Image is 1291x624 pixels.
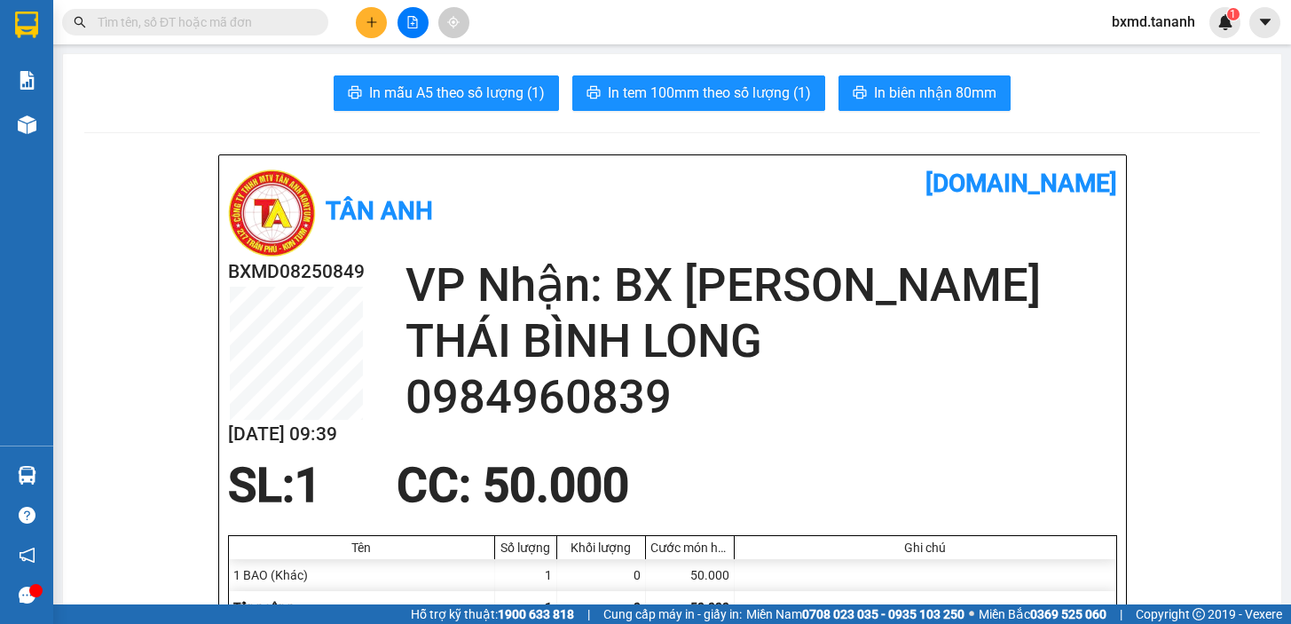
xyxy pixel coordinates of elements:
b: [DOMAIN_NAME] [925,169,1117,198]
span: printer [853,85,867,102]
span: 1 [295,458,321,513]
span: Cung cấp máy in - giấy in: [603,604,742,624]
h2: 0984960839 [405,369,1117,425]
span: search [74,16,86,28]
img: warehouse-icon [18,466,36,485]
span: notification [19,547,35,564]
div: 0 [557,559,646,591]
img: warehouse-icon [18,115,36,134]
div: 50.000 [646,559,735,591]
button: file-add [398,7,429,38]
div: Khối lượng [562,541,641,555]
span: file-add [406,16,419,28]
button: plus [356,7,387,38]
h2: BXMD08250849 [228,257,365,287]
span: 0 [634,600,641,614]
div: Số lượng [500,541,552,555]
span: In tem 100mm theo số lượng (1) [608,82,811,104]
h2: [DATE] 09:39 [228,420,365,449]
button: aim [438,7,469,38]
strong: 0708 023 035 - 0935 103 250 [802,607,964,621]
img: logo-vxr [15,12,38,38]
span: printer [348,85,362,102]
span: aim [447,16,460,28]
span: message [19,587,35,604]
span: SL: [228,458,295,513]
div: Cước món hàng [650,541,729,555]
span: caret-down [1257,14,1273,30]
button: printerIn biên nhận 80mm [838,75,1011,111]
img: solution-icon [18,71,36,90]
span: bxmd.tananh [1098,11,1209,33]
h2: THÁI BÌNH LONG [405,313,1117,369]
img: icon-new-feature [1217,14,1233,30]
span: 50.000 [690,600,729,614]
span: In mẫu A5 theo số lượng (1) [369,82,545,104]
span: Miền Bắc [979,604,1106,624]
input: Tìm tên, số ĐT hoặc mã đơn [98,12,307,32]
div: 1 [495,559,557,591]
span: question-circle [19,507,35,524]
button: printerIn tem 100mm theo số lượng (1) [572,75,825,111]
span: plus [366,16,378,28]
span: printer [586,85,601,102]
span: | [587,604,590,624]
span: Tổng cộng [233,600,293,614]
h2: VP Nhận: BX [PERSON_NAME] [405,257,1117,313]
span: ⚪️ [969,611,974,618]
button: printerIn mẫu A5 theo số lượng (1) [334,75,559,111]
span: 1 [1230,8,1236,20]
div: Ghi chú [739,541,1112,555]
span: copyright [1193,608,1205,620]
sup: 1 [1227,8,1240,20]
span: 1 [545,600,552,614]
span: | [1120,604,1122,624]
div: 1 BAO (Khác) [229,559,495,591]
img: logo.jpg [228,169,317,257]
span: Miền Nam [746,604,964,624]
span: Hỗ trợ kỹ thuật: [411,604,574,624]
div: CC : 50.000 [386,459,640,512]
b: Tân Anh [326,196,433,225]
button: caret-down [1249,7,1280,38]
div: Tên [233,541,490,555]
span: In biên nhận 80mm [874,82,996,104]
strong: 0369 525 060 [1030,607,1106,621]
strong: 1900 633 818 [498,607,574,621]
